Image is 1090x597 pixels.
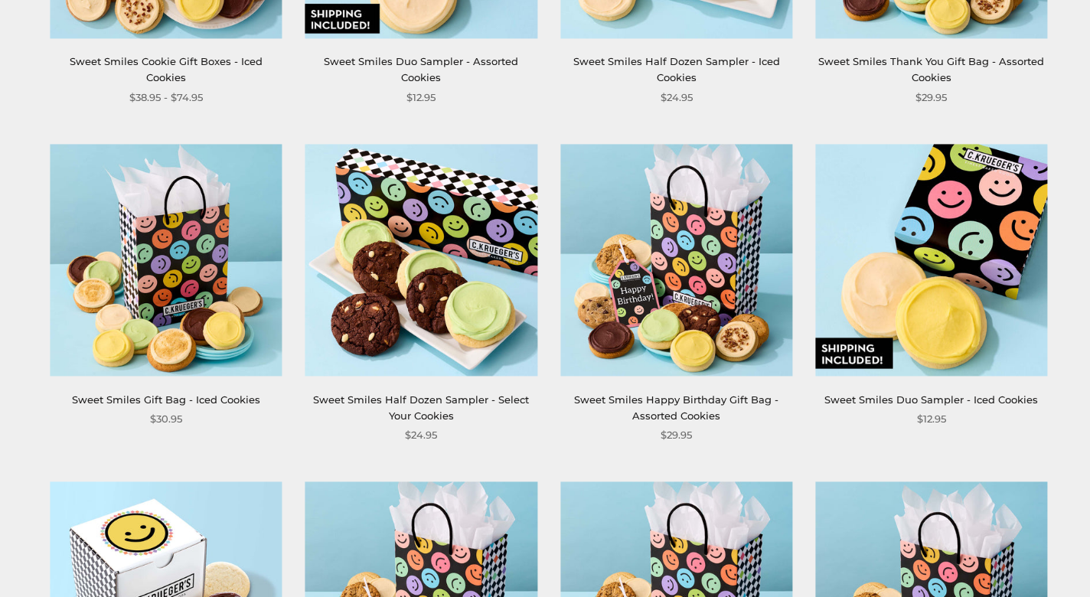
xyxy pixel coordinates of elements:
a: Sweet Smiles Duo Sampler - Iced Cookies [824,393,1038,406]
img: Sweet Smiles Half Dozen Sampler - Select Your Cookies [305,144,537,376]
a: Sweet Smiles Half Dozen Sampler - Iced Cookies [573,55,780,83]
span: $12.95 [917,411,946,427]
img: Sweet Smiles Happy Birthday Gift Bag - Assorted Cookies [560,144,792,376]
span: $24.95 [661,90,693,106]
span: $24.95 [405,427,437,443]
a: Sweet Smiles Thank You Gift Bag - Assorted Cookies [818,55,1044,83]
iframe: Sign Up via Text for Offers [12,539,158,585]
a: Sweet Smiles Happy Birthday Gift Bag - Assorted Cookies [574,393,778,422]
img: Sweet Smiles Duo Sampler - Iced Cookies [815,144,1047,376]
img: Sweet Smiles Gift Bag - Iced Cookies [51,144,282,376]
a: Sweet Smiles Half Dozen Sampler - Select Your Cookies [313,393,529,422]
a: Sweet Smiles Gift Bag - Iced Cookies [72,393,260,406]
span: $38.95 - $74.95 [129,90,203,106]
a: Sweet Smiles Duo Sampler - Assorted Cookies [324,55,518,83]
span: $12.95 [406,90,436,106]
span: $29.95 [661,427,692,443]
span: $29.95 [915,90,947,106]
span: $30.95 [150,411,182,427]
a: Sweet Smiles Cookie Gift Boxes - Iced Cookies [70,55,263,83]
